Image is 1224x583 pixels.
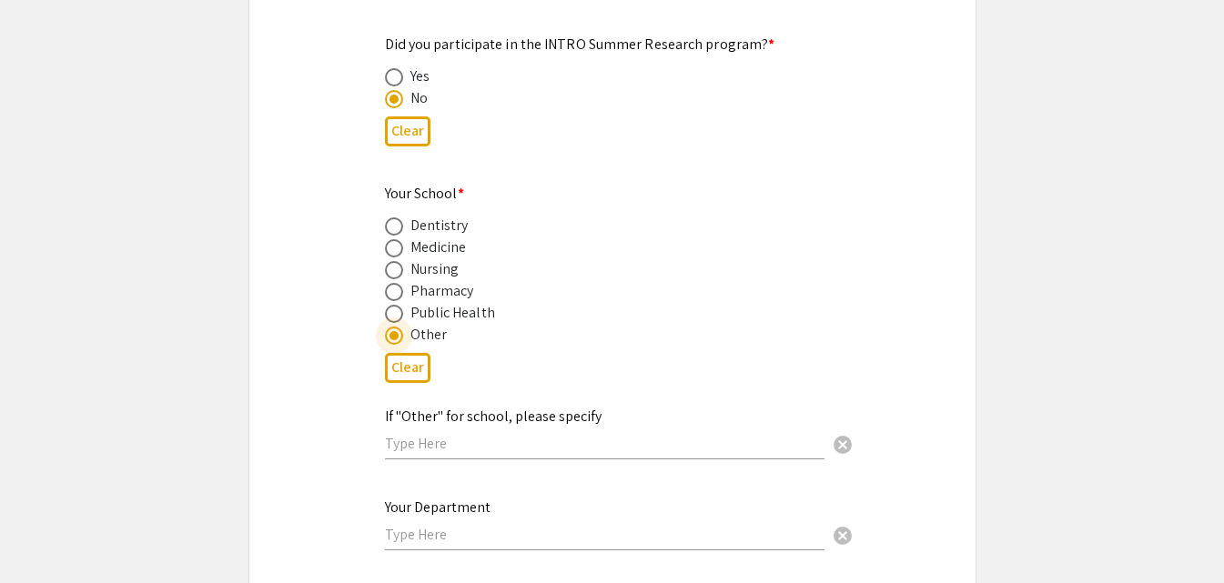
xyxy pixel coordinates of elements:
[410,236,467,258] div: Medicine
[410,215,469,236] div: Dentistry
[410,280,474,302] div: Pharmacy
[832,525,854,547] span: cancel
[385,498,491,517] mat-label: Your Department
[14,501,77,569] iframe: Chat
[410,302,495,324] div: Public Health
[385,525,824,544] input: Type Here
[385,407,602,426] mat-label: If "Other" for school, please specify
[410,65,430,87] div: Yes
[410,324,448,346] div: Other
[410,258,460,280] div: Nursing
[824,425,861,461] button: Clear
[410,87,428,109] div: No
[385,353,430,383] button: Clear
[385,434,824,453] input: Type Here
[385,35,775,54] mat-label: Did you participate in the INTRO Summer Research program?
[824,516,861,552] button: Clear
[385,184,464,203] mat-label: Your School
[385,116,430,146] button: Clear
[832,434,854,456] span: cancel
